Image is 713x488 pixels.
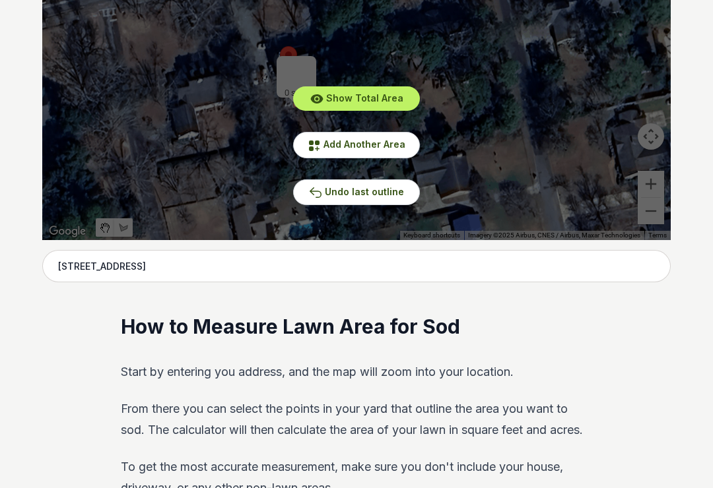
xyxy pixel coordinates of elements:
[293,86,420,111] button: Show Total Area
[121,398,593,441] p: From there you can select the points in your yard that outline the area you want to sod. The calc...
[325,186,404,197] span: Undo last outline
[121,361,593,382] p: Start by entering you address, and the map will zoom into your location.
[293,179,420,205] button: Undo last outline
[42,250,671,283] input: Enter your address to get started
[323,138,405,150] span: Add Another Area
[121,314,593,340] h2: How to Measure Lawn Area for Sod
[293,132,420,158] button: Add Another Area
[326,92,403,104] span: Show Total Area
